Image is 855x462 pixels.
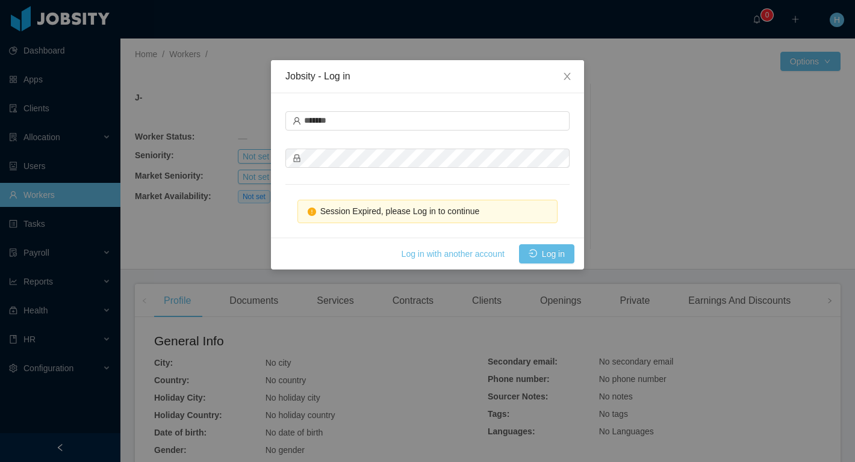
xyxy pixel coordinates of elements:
button: Close [550,60,584,94]
button: Log in with another account [392,244,514,263]
div: Jobsity - Log in [285,70,570,83]
i: icon: lock [293,154,301,162]
i: icon: user [293,117,301,125]
span: Session Expired, please Log in to continue [320,206,480,216]
button: icon: loginLog in [519,244,574,263]
i: icon: exclamation-circle [308,208,316,216]
i: icon: close [562,72,572,81]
